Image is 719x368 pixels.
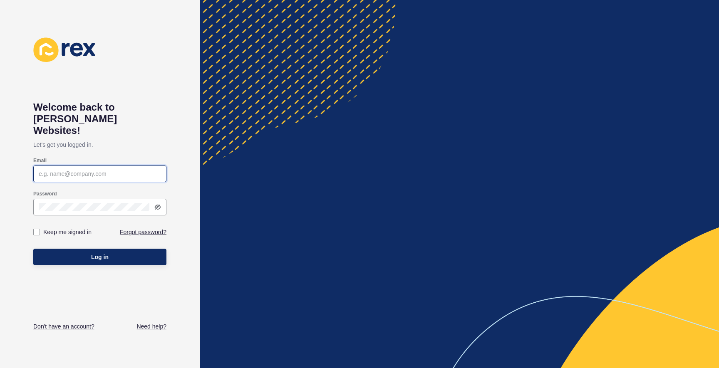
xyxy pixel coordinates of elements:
input: e.g. name@company.com [39,170,161,178]
a: Don't have an account? [33,322,94,331]
button: Log in [33,249,166,265]
a: Need help? [136,322,166,331]
label: Password [33,190,57,197]
span: Log in [91,253,109,261]
h1: Welcome back to [PERSON_NAME] Websites! [33,101,166,136]
a: Forgot password? [120,228,166,236]
label: Email [33,157,47,164]
label: Keep me signed in [43,228,92,236]
p: Let's get you logged in. [33,136,166,153]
